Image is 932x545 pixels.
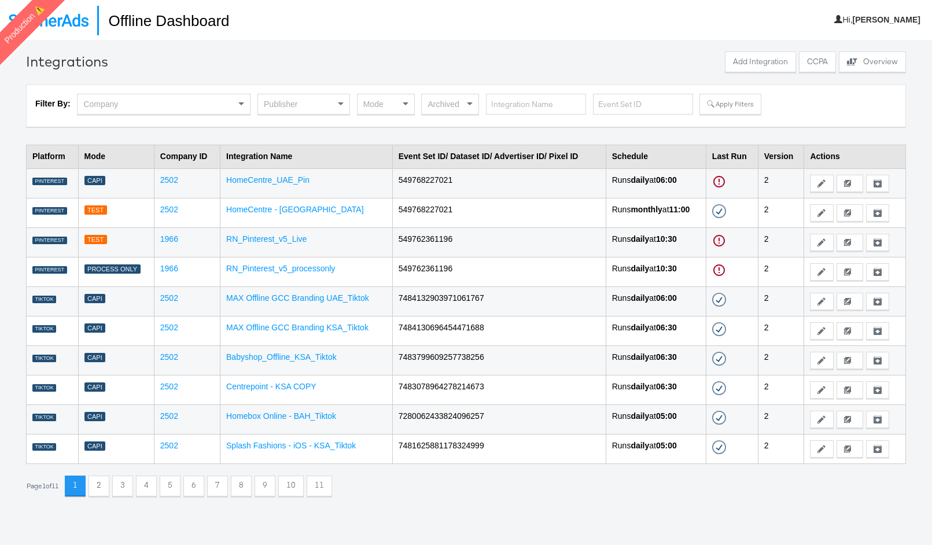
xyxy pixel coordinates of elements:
[631,441,649,450] strong: daily
[160,411,178,421] a: 2502
[32,178,67,186] div: PINTEREST
[160,293,178,303] a: 2502
[392,145,606,168] th: Event Set ID/ Dataset ID/ Advertiser ID/ Pixel ID
[606,227,706,257] td: Runs at
[358,94,414,114] div: Mode
[84,412,106,422] div: Capi
[392,375,606,404] td: 7483078964278214673
[725,51,796,75] a: Add Integration
[758,345,804,375] td: 2
[84,205,107,215] div: Test
[699,94,761,115] button: Apply Filters
[656,352,677,362] strong: 06:30
[32,207,67,215] div: PINTEREST
[804,145,906,168] th: Actions
[758,145,804,168] th: Version
[758,257,804,286] td: 2
[422,94,478,114] div: Archived
[226,352,337,362] a: Babyshop_Offline_KSA_Tiktok
[631,323,649,332] strong: daily
[606,286,706,316] td: Runs at
[656,441,677,450] strong: 05:00
[631,352,649,362] strong: daily
[84,353,106,363] div: Capi
[97,6,229,35] h1: Offline Dashboard
[160,234,178,244] a: 1966
[26,51,108,71] div: Integrations
[631,175,649,185] strong: daily
[32,414,56,422] div: TIKTOK
[160,441,178,450] a: 2502
[392,227,606,257] td: 549762361196
[606,316,706,345] td: Runs at
[799,51,836,75] a: CCPA
[725,51,796,72] button: Add Integration
[226,234,307,244] a: RN_Pinterest_v5_Live
[84,294,106,304] div: Capi
[255,476,275,496] button: 9
[631,234,649,244] strong: daily
[758,316,804,345] td: 2
[27,145,79,168] th: Platform
[9,14,89,27] img: StitcherAds
[656,264,677,273] strong: 10:30
[32,266,67,274] div: PINTEREST
[154,145,220,168] th: Company ID
[78,145,154,168] th: Mode
[78,94,250,114] div: Company
[231,476,252,496] button: 8
[631,411,649,421] strong: daily
[258,94,349,114] div: Publisher
[84,235,107,245] div: Test
[226,441,356,450] a: Splash Fashions - iOS - KSA_Tiktok
[758,227,804,257] td: 2
[631,264,649,273] strong: daily
[669,205,690,214] strong: 11:00
[84,264,141,274] div: Process Only
[656,382,677,391] strong: 06:30
[392,257,606,286] td: 549762361196
[758,404,804,434] td: 2
[32,325,56,333] div: TIKTOK
[758,434,804,463] td: 2
[84,382,106,392] div: Capi
[278,476,304,496] button: 10
[84,323,106,333] div: Capi
[160,352,178,362] a: 2502
[392,404,606,434] td: 7280062433824096257
[112,476,133,496] button: 3
[758,375,804,404] td: 2
[656,411,677,421] strong: 05:00
[706,145,758,168] th: Last Run
[307,476,332,496] button: 11
[392,345,606,375] td: 7483799609257738256
[758,198,804,227] td: 2
[160,382,178,391] a: 2502
[593,94,693,115] input: Event Set ID
[160,264,178,273] a: 1966
[35,99,71,108] strong: Filter By:
[631,293,649,303] strong: daily
[26,482,59,490] div: Page 1 of 11
[160,323,178,332] a: 2502
[32,237,67,245] div: PINTEREST
[226,382,316,391] a: Centrepoint - KSA COPY
[839,51,906,75] a: Overview
[606,345,706,375] td: Runs at
[183,476,204,496] button: 6
[656,323,677,332] strong: 06:30
[220,145,393,168] th: Integration Name
[226,411,336,421] a: Homebox Online - BAH_Tiktok
[32,384,56,392] div: TIKTOK
[606,375,706,404] td: Runs at
[136,476,157,496] button: 4
[84,176,106,186] div: Capi
[606,404,706,434] td: Runs at
[207,476,228,496] button: 7
[89,476,109,496] button: 2
[392,434,606,463] td: 7481625881178324999
[606,434,706,463] td: Runs at
[160,205,178,214] a: 2502
[486,94,586,115] input: Integration Name
[606,198,706,227] td: Runs at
